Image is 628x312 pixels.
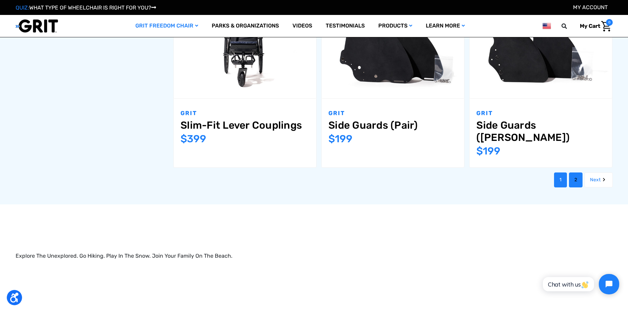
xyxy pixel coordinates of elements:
[372,15,419,37] a: Products
[180,109,309,118] p: GRIT
[535,268,625,300] iframe: Tidio Chat
[328,109,457,118] p: GRIT
[328,119,457,131] a: Side Guards (Pair),$199.00
[180,119,309,131] a: Slim-Fit Lever Couplings,$399.00
[580,23,600,29] span: My Cart
[319,15,372,37] a: Testimonials
[286,15,319,37] a: Videos
[569,172,583,187] a: Page 2 of 2
[205,15,286,37] a: Parks & Organizations
[554,172,567,187] a: Page 1 of 2
[606,19,613,26] span: 0
[16,4,29,11] span: QUIZ:
[16,4,156,11] a: QUIZ:WHAT TYPE OF WHEELCHAIR IS RIGHT FOR YOU?
[543,22,551,30] img: us.png
[585,172,613,187] a: Next
[166,172,613,187] nav: pagination
[476,119,605,144] a: Side Guards (GRIT Jr.),$199.00
[419,15,472,37] a: Learn More
[16,252,613,260] p: Explore The Unexplored. Go Hiking. Play In The Snow. Join Your Family On The Beach.
[180,133,206,145] span: $399
[476,145,500,157] span: $199
[575,19,613,33] a: Cart with 0 items
[573,4,608,11] a: Account
[476,109,605,118] p: GRIT
[129,15,205,37] a: GRIT Freedom Chair
[565,19,575,33] input: Search
[16,19,58,33] img: GRIT All-Terrain Wheelchair and Mobility Equipment
[601,21,611,32] img: Cart
[328,133,353,145] span: $199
